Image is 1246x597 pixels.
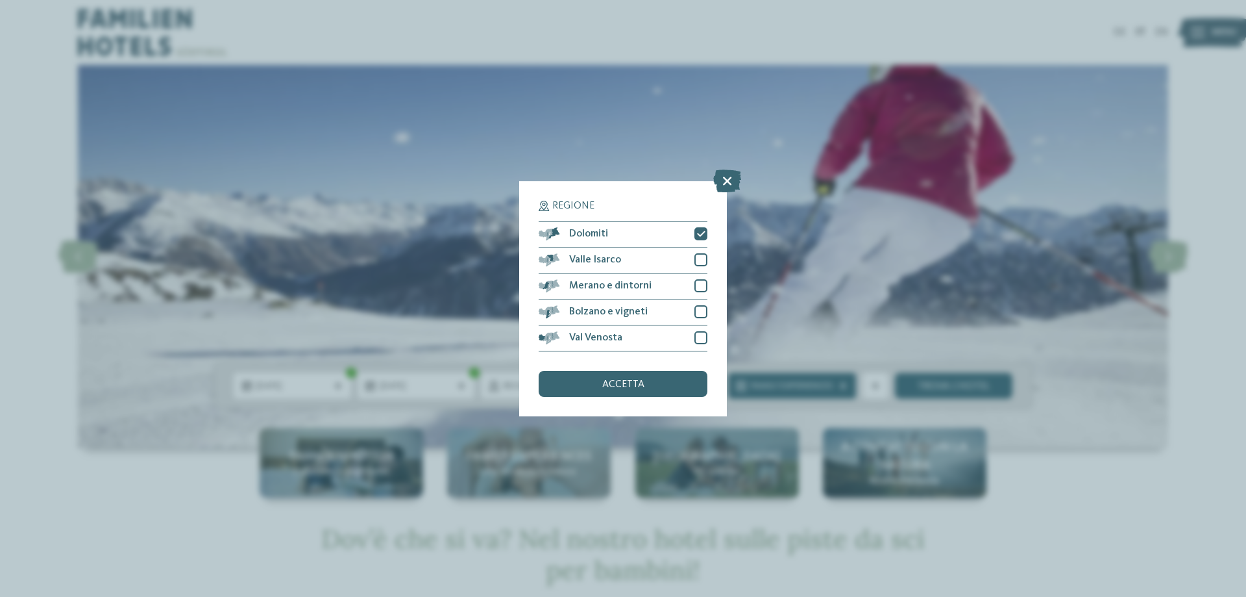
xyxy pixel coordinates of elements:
span: Val Venosta [569,333,622,343]
span: Regione [552,201,594,211]
span: Dolomiti [569,229,608,239]
span: accetta [602,379,644,390]
span: Bolzano e vigneti [569,307,648,317]
span: Merano e dintorni [569,281,652,291]
span: Valle Isarco [569,255,621,265]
